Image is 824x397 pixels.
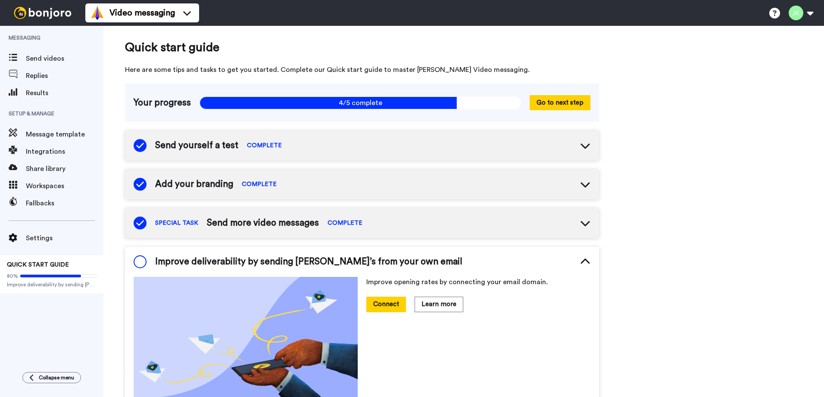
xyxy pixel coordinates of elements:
span: Share library [26,164,103,174]
span: Integrations [26,146,103,157]
span: Replies [26,71,103,81]
span: 4/5 complete [200,96,521,109]
span: Settings [26,233,103,243]
span: Add your branding [155,178,233,191]
span: Improve deliverability by sending [PERSON_NAME]’s from your own email [7,281,97,288]
button: Go to next step [530,95,590,110]
img: vm-color.svg [91,6,104,20]
button: Collapse menu [22,372,81,383]
span: COMPLETE [242,180,277,189]
span: Results [26,88,103,98]
span: Send videos [26,53,103,64]
button: Learn more [415,297,463,312]
span: Quick start guide [125,39,599,56]
p: Improve opening rates by connecting your email domain. [366,277,590,287]
span: 80% [7,273,18,279]
span: Send yourself a test [155,139,238,152]
span: Collapse menu [39,374,74,381]
span: Improve deliverability by sending [PERSON_NAME]’s from your own email [155,255,462,268]
button: Connect [366,297,406,312]
span: SPECIAL TASK [155,219,198,227]
span: Your progress [134,96,191,109]
span: Here are some tips and tasks to get you started. Complete our Quick start guide to master [PERSON... [125,65,599,75]
span: Send more video messages [207,217,319,230]
span: Message template [26,129,103,140]
span: Video messaging [109,7,175,19]
span: COMPLETE [328,219,362,227]
span: Fallbacks [26,198,103,208]
span: QUICK START GUIDE [7,262,69,268]
span: Workspaces [26,181,103,191]
span: COMPLETE [247,141,282,150]
img: bj-logo-header-white.svg [10,7,75,19]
